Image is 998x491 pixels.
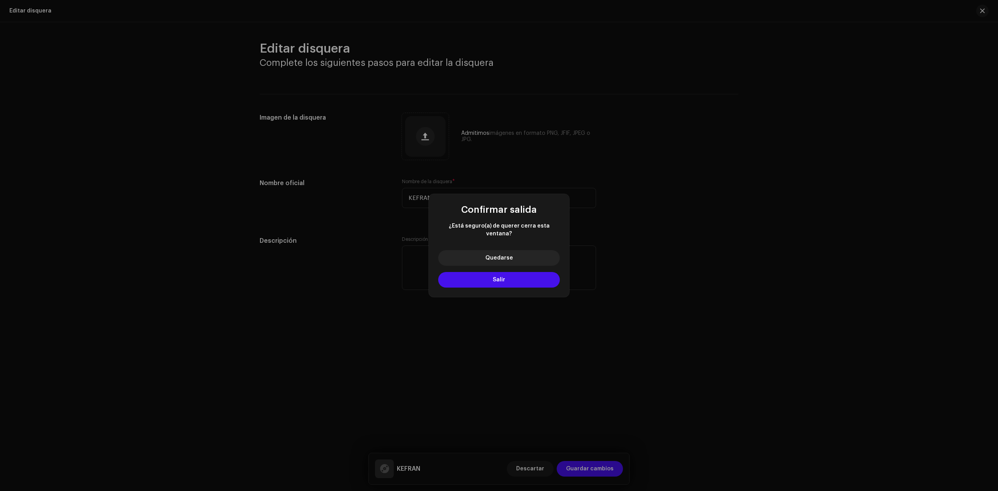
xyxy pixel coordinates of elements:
button: Salir [438,272,560,288]
span: Salir [493,277,505,283]
span: Confirmar salida [461,205,537,214]
button: Quedarse [438,250,560,266]
span: Quedarse [485,255,513,261]
span: ¿Está seguro(a) de querer cerra esta ventana? [438,222,560,238]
